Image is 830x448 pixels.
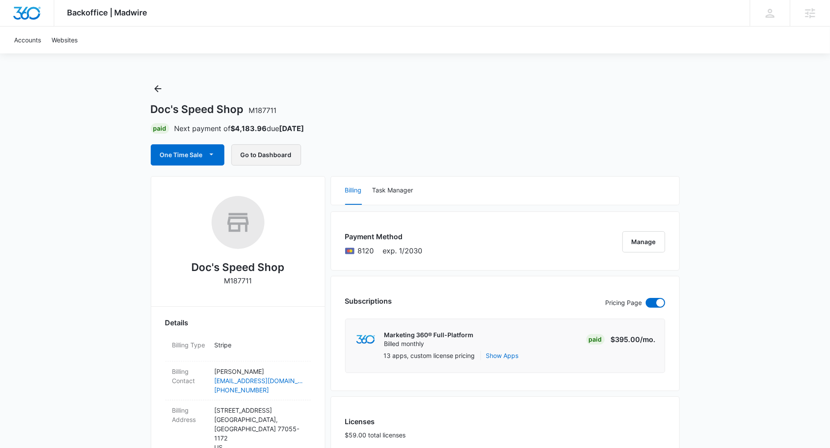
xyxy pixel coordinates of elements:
[372,177,413,205] button: Task Manager
[345,296,392,306] h3: Subscriptions
[67,8,148,17] span: Backoffice | Madwire
[231,124,267,133] strong: $4,183.96
[384,331,474,339] p: Marketing 360® Full-Platform
[165,317,189,328] span: Details
[345,416,406,427] h3: Licenses
[606,298,642,308] p: Pricing Page
[486,351,519,360] button: Show Apps
[345,177,362,205] button: Billing
[586,334,605,345] div: Paid
[358,245,374,256] span: Mastercard ending with
[383,245,423,256] span: exp. 1/2030
[384,339,474,348] p: Billed monthly
[279,124,305,133] strong: [DATE]
[215,376,304,385] a: [EMAIL_ADDRESS][DOMAIN_NAME]
[249,106,277,115] span: M187711
[345,430,406,440] p: $59.00 total licenses
[46,26,83,53] a: Websites
[151,123,169,134] div: Paid
[151,82,165,96] button: Back
[215,367,304,376] p: [PERSON_NAME]
[224,275,252,286] p: M187711
[231,144,301,166] button: Go to Dashboard
[611,334,656,345] p: $395.00
[172,340,208,350] dt: Billing Type
[384,351,475,360] p: 13 apps, custom license pricing
[172,406,208,424] dt: Billing Address
[640,335,656,344] span: /mo.
[165,361,311,400] div: Billing Contact[PERSON_NAME][EMAIL_ADDRESS][DOMAIN_NAME][PHONE_NUMBER]
[215,385,304,395] a: [PHONE_NUMBER]
[151,144,224,166] button: One Time Sale
[175,123,305,134] p: Next payment of due
[622,231,665,252] button: Manage
[165,335,311,361] div: Billing TypeStripe
[9,26,46,53] a: Accounts
[356,335,375,344] img: marketing360Logo
[345,231,423,242] h3: Payment Method
[215,340,304,350] p: Stripe
[151,103,277,116] h1: Doc's Speed Shop
[191,260,284,275] h2: Doc's Speed Shop
[172,367,208,385] dt: Billing Contact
